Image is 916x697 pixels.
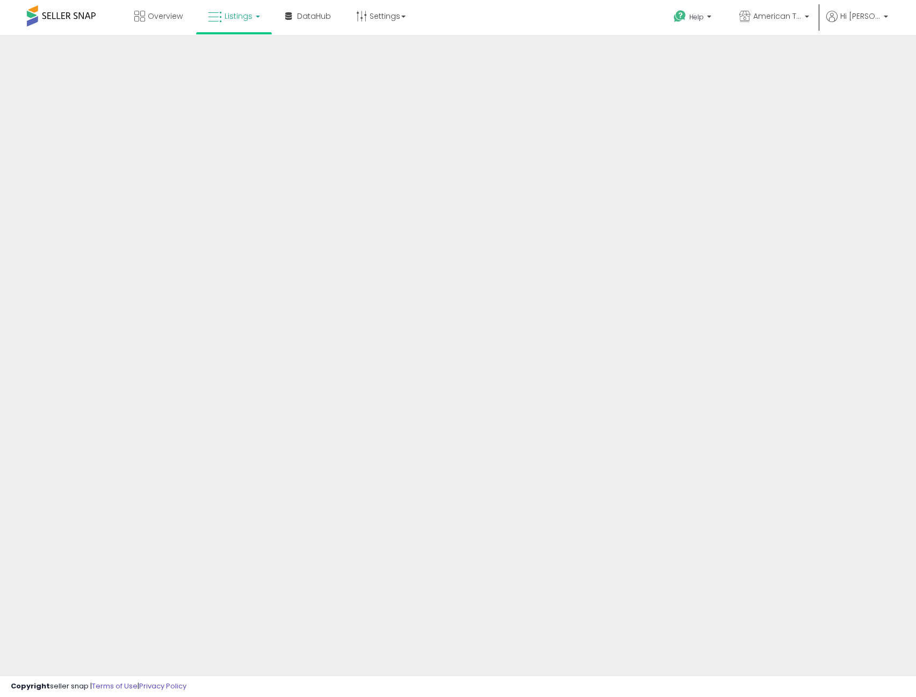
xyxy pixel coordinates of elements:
[689,12,704,21] span: Help
[665,2,722,35] a: Help
[148,11,183,21] span: Overview
[673,10,687,23] i: Get Help
[297,11,331,21] span: DataHub
[840,11,881,21] span: Hi [PERSON_NAME]
[826,11,888,35] a: Hi [PERSON_NAME]
[225,11,253,21] span: Listings
[753,11,802,21] span: American Telecom Headquarters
